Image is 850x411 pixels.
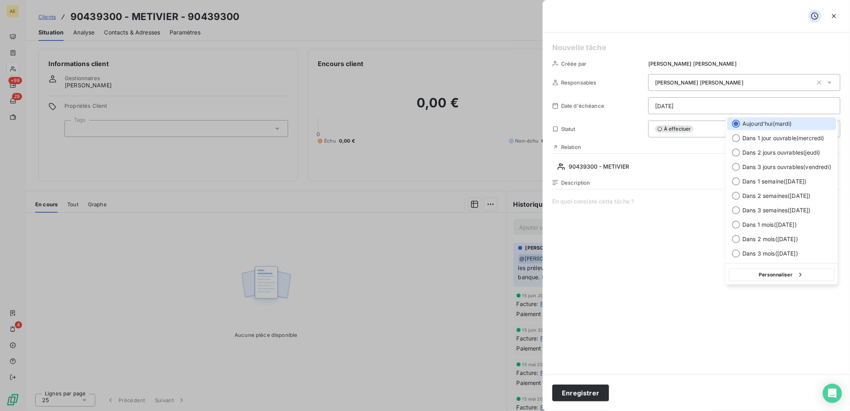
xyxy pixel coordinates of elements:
span: Dans 3 semaines ( [DATE] ) [742,206,810,214]
span: Aujourd'hui ( mardi ) [742,120,792,128]
button: Personnaliser [729,268,834,281]
span: Dans 2 mois ( [DATE] ) [742,235,798,243]
span: Dans 2 semaines ( [DATE] ) [742,192,810,200]
span: Dans 3 mois ( [DATE] ) [742,250,798,258]
span: Dans 1 mois ( [DATE] ) [742,221,797,229]
span: Dans 1 jour ouvrable ( mercredi ) [742,134,824,142]
span: Dans 1 semaine ( [DATE] ) [742,177,806,185]
span: Dans 2 jours ouvrables ( jeudi ) [742,149,820,157]
span: Dans 3 jours ouvrables ( vendredi ) [742,163,831,171]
